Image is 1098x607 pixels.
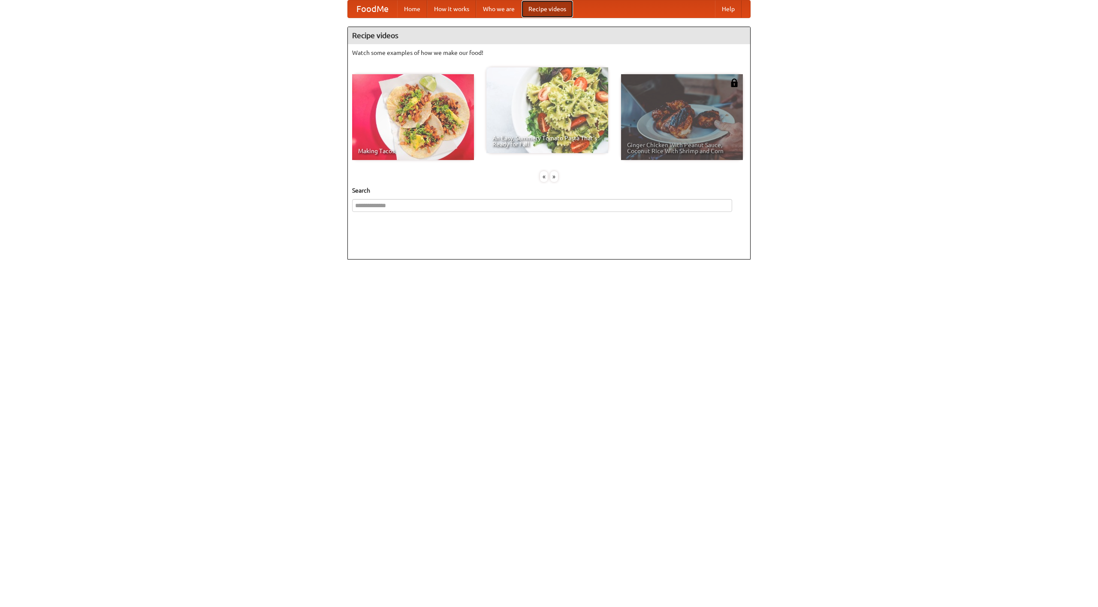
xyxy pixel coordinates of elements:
p: Watch some examples of how we make our food! [352,48,746,57]
img: 483408.png [730,79,739,87]
a: FoodMe [348,0,397,18]
span: Making Tacos [358,148,468,154]
a: Help [715,0,742,18]
a: An Easy, Summery Tomato Pasta That's Ready for Fall [486,67,608,153]
h4: Recipe videos [348,27,750,44]
a: Making Tacos [352,74,474,160]
div: » [550,171,558,182]
a: How it works [427,0,476,18]
a: Home [397,0,427,18]
h5: Search [352,186,746,195]
span: An Easy, Summery Tomato Pasta That's Ready for Fall [492,135,602,147]
div: « [540,171,548,182]
a: Recipe videos [522,0,573,18]
a: Who we are [476,0,522,18]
